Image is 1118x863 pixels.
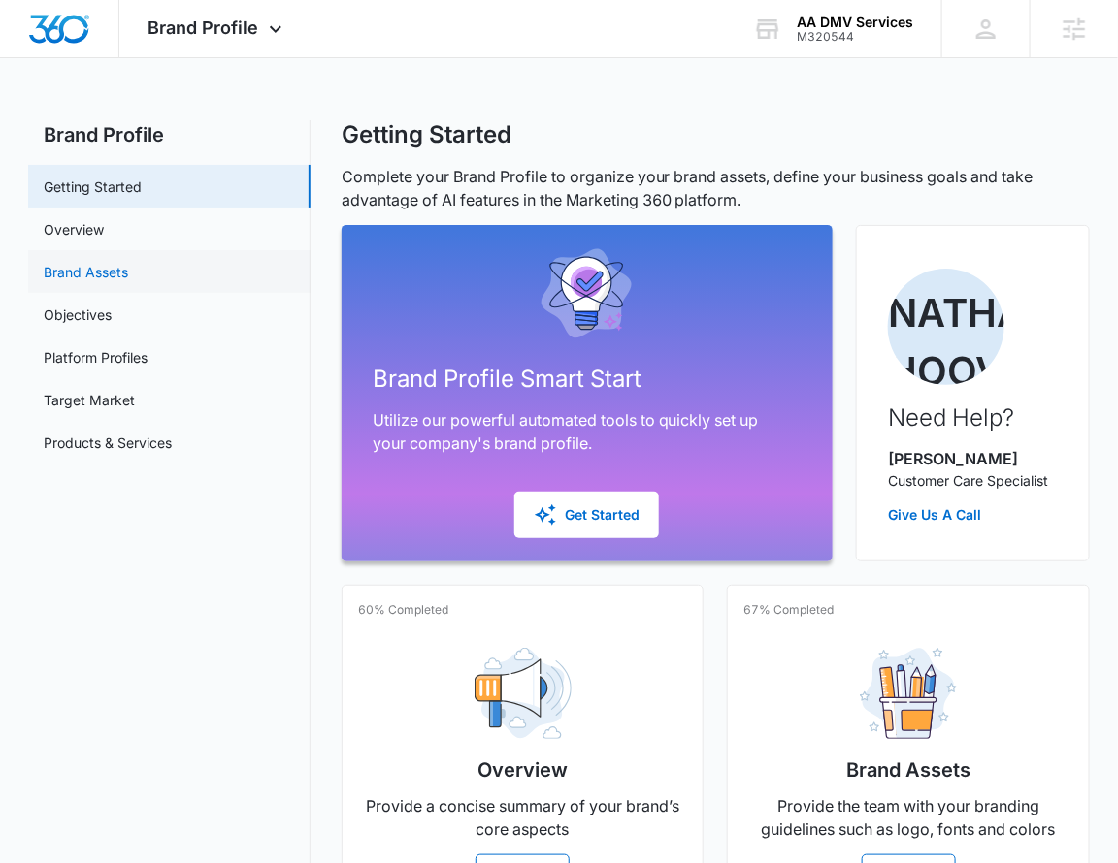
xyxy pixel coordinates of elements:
h2: Brand Profile [28,120,311,149]
p: 60% Completed [358,601,448,619]
a: Give Us A Call [888,504,1048,525]
img: tab_domain_overview_orange.svg [52,112,68,128]
h2: Brand Assets [846,755,970,784]
a: Products & Services [44,432,172,453]
div: account name [797,15,913,30]
img: logo_orange.svg [31,31,47,47]
a: Brand Assets [44,262,128,282]
span: Brand Profile [148,17,259,38]
h1: Getting Started [342,120,511,149]
p: Complete your Brand Profile to organize your brand assets, define your business goals and take ad... [342,165,1090,211]
div: v 4.0.25 [54,31,95,47]
h2: Overview [477,755,568,784]
div: Domain Overview [74,114,174,127]
img: tab_keywords_by_traffic_grey.svg [193,112,209,128]
img: Nathan Hoover [888,269,1004,385]
a: Getting Started [44,176,142,197]
div: account id [797,30,913,44]
h2: Brand Profile Smart Start [373,362,794,397]
div: Keywords by Traffic [214,114,327,127]
p: Provide the team with your branding guidelines such as logo, fonts and colors [743,794,1073,841]
p: Provide a concise summary of your brand’s core aspects [358,794,688,841]
a: Objectives [44,304,112,325]
p: 67% Completed [743,601,834,619]
a: Platform Profiles [44,347,148,368]
a: Overview [44,219,104,240]
div: Get Started [534,503,640,527]
p: Customer Care Specialist [888,470,1048,491]
button: Get Started [514,492,659,538]
h2: Need Help? [888,400,1048,435]
p: Utilize our powerful automated tools to quickly set up your company's brand profile. [373,408,794,455]
img: website_grey.svg [31,50,47,66]
p: [PERSON_NAME] [888,447,1048,470]
a: Target Market [44,390,135,410]
div: Domain: [DOMAIN_NAME] [50,50,214,66]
